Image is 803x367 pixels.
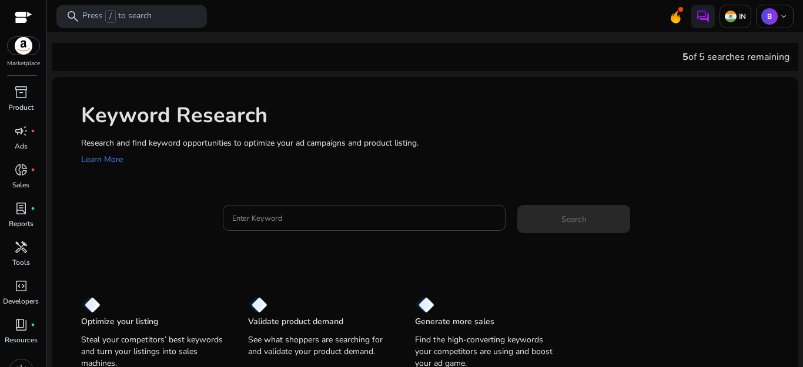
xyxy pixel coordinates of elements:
[248,316,343,328] p: Validate product demand
[81,103,787,128] h1: Keyword Research
[81,316,158,328] p: Optimize your listing
[14,163,28,177] span: donut_small
[105,10,116,23] span: /
[9,218,34,229] p: Reports
[248,334,392,358] p: See what shoppers are searching for and validate your product demand.
[725,11,737,22] img: in.svg
[81,154,123,165] a: Learn More
[31,129,35,133] span: fiber_manual_record
[682,50,688,63] span: 5
[12,180,29,190] p: Sales
[14,85,28,99] span: inventory_2
[415,316,494,328] p: Generate more sales
[8,37,39,55] img: amazon.svg
[3,296,39,307] p: Developers
[31,167,35,172] span: fiber_manual_record
[14,201,28,216] span: lab_profile
[15,141,28,151] p: Ads
[5,335,38,345] p: Resources
[682,50,789,64] div: of 5 searches remaining
[31,206,35,211] span: fiber_manual_record
[248,297,267,313] img: diamond.svg
[7,59,40,68] p: Marketplace
[12,257,30,268] p: Tools
[761,8,778,25] p: B
[31,322,35,327] span: fiber_manual_record
[8,102,34,113] p: Product
[81,297,101,313] img: diamond.svg
[14,124,28,138] span: campaign
[14,279,28,293] span: code_blocks
[415,297,434,313] img: diamond.svg
[779,12,788,21] span: keyboard_arrow_down
[81,137,787,149] p: Research and find keyword opportunities to optimize your ad campaigns and product listing.
[82,10,152,23] p: Press to search
[737,12,746,21] p: IN
[14,318,28,332] span: book_4
[66,9,80,23] span: search
[14,240,28,254] span: handyman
